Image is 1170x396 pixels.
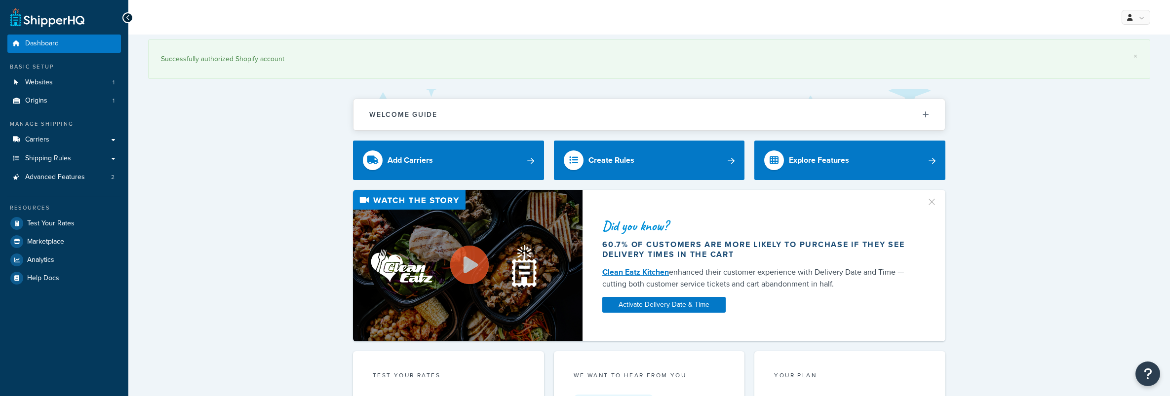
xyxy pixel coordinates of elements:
[113,97,115,105] span: 1
[161,52,1137,66] div: Successfully authorized Shopify account
[7,92,121,110] a: Origins1
[27,256,54,264] span: Analytics
[7,149,121,168] a: Shipping Rules
[27,274,59,283] span: Help Docs
[25,136,49,144] span: Carriers
[113,78,115,87] span: 1
[754,141,945,180] a: Explore Features
[27,219,75,228] span: Test Your Rates
[388,153,433,167] div: Add Carriers
[25,173,85,181] span: Advanced Features
[602,266,914,290] div: enhanced their customer experience with Delivery Date and Time — cutting both customer service ti...
[7,269,121,287] a: Help Docs
[7,35,121,53] a: Dashboard
[554,141,745,180] a: Create Rules
[1135,361,1160,386] button: Open Resource Center
[25,97,47,105] span: Origins
[353,99,945,130] button: Welcome Guide
[7,168,121,186] li: Advanced Features
[7,73,121,92] a: Websites1
[7,168,121,186] a: Advanced Features2
[373,371,524,382] div: Test your rates
[602,266,669,278] a: Clean Eatz Kitchen
[774,371,926,382] div: Your Plan
[602,219,914,233] div: Did you know?
[111,173,115,181] span: 2
[7,120,121,128] div: Manage Shipping
[7,63,121,71] div: Basic Setup
[7,204,121,212] div: Resources
[7,251,121,269] a: Analytics
[25,154,71,163] span: Shipping Rules
[574,371,725,380] p: we want to hear from you
[1133,52,1137,60] a: ×
[7,131,121,149] a: Carriers
[789,153,849,167] div: Explore Features
[369,111,437,118] h2: Welcome Guide
[7,215,121,232] a: Test Your Rates
[602,240,914,259] div: 60.7% of customers are more likely to purchase if they see delivery times in the cart
[588,153,634,167] div: Create Rules
[25,39,59,48] span: Dashboard
[25,78,53,87] span: Websites
[353,141,544,180] a: Add Carriers
[7,92,121,110] li: Origins
[7,73,121,92] li: Websites
[353,190,583,341] img: Video thumbnail
[7,233,121,251] a: Marketplace
[602,297,726,313] a: Activate Delivery Date & Time
[27,238,64,246] span: Marketplace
